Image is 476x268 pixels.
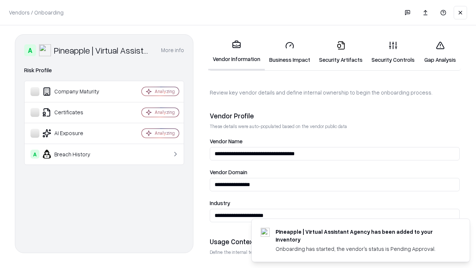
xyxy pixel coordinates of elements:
p: Review key vendor details and define internal ownership to begin the onboarding process. [210,89,460,96]
a: Gap Analysis [419,35,461,70]
div: Breach History [30,150,119,159]
div: Company Maturity [30,87,119,96]
div: Risk Profile [24,66,184,75]
div: Analyzing [155,130,175,136]
a: Security Artifacts [315,35,367,70]
a: Security Controls [367,35,419,70]
a: Vendor Information [208,34,265,70]
label: Industry [210,200,460,206]
div: Vendor Profile [210,111,460,120]
button: More info [161,44,184,57]
label: Vendor Domain [210,169,460,175]
div: Pineapple | Virtual Assistant Agency [54,44,152,56]
div: Analyzing [155,109,175,115]
img: Pineapple | Virtual Assistant Agency [39,44,51,56]
label: Vendor Name [210,138,460,144]
p: Define the internal team and reason for using this vendor. This helps assess business relevance a... [210,249,460,255]
div: AI Exposure [30,129,119,138]
a: Business Impact [265,35,315,70]
div: A [24,44,36,56]
div: Analyzing [155,88,175,95]
p: These details were auto-populated based on the vendor public data [210,123,460,130]
img: trypineapple.com [261,228,270,237]
div: A [30,150,39,159]
p: Vendors / Onboarding [9,9,64,16]
div: Pineapple | Virtual Assistant Agency has been added to your inventory [276,228,452,243]
div: Usage Context [210,237,460,246]
div: Certificates [30,108,119,117]
div: Onboarding has started, the vendor's status is Pending Approval. [276,245,452,253]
